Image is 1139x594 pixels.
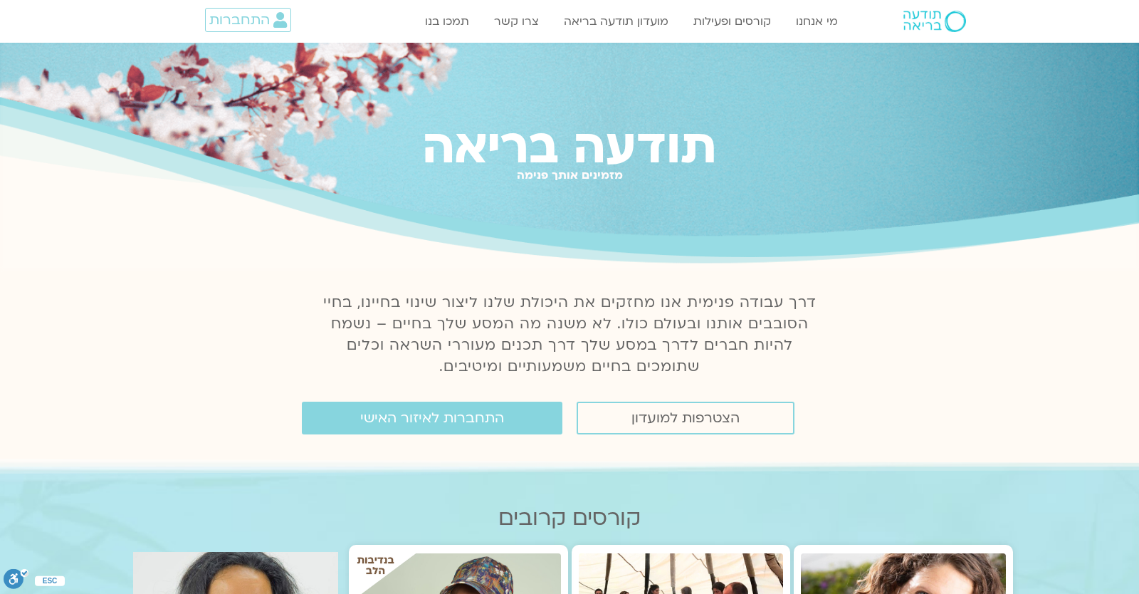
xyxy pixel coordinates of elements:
a: הצטרפות למועדון [577,402,794,434]
p: דרך עבודה פנימית אנו מחזקים את היכולת שלנו ליצור שינוי בחיינו, בחיי הסובבים אותנו ובעולם כולו. לא... [315,292,824,377]
a: מי אנחנו [789,8,845,35]
img: תודעה בריאה [903,11,966,32]
a: תמכו בנו [418,8,476,35]
a: מועדון תודעה בריאה [557,8,676,35]
span: התחברות לאיזור האישי [360,410,504,426]
a: התחברות לאיזור האישי [302,402,562,434]
a: צרו קשר [487,8,546,35]
span: הצטרפות למועדון [631,410,740,426]
a: התחברות [205,8,291,32]
span: התחברות [209,12,270,28]
h2: קורסים קרובים [126,506,1013,531]
a: קורסים ופעילות [686,8,778,35]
